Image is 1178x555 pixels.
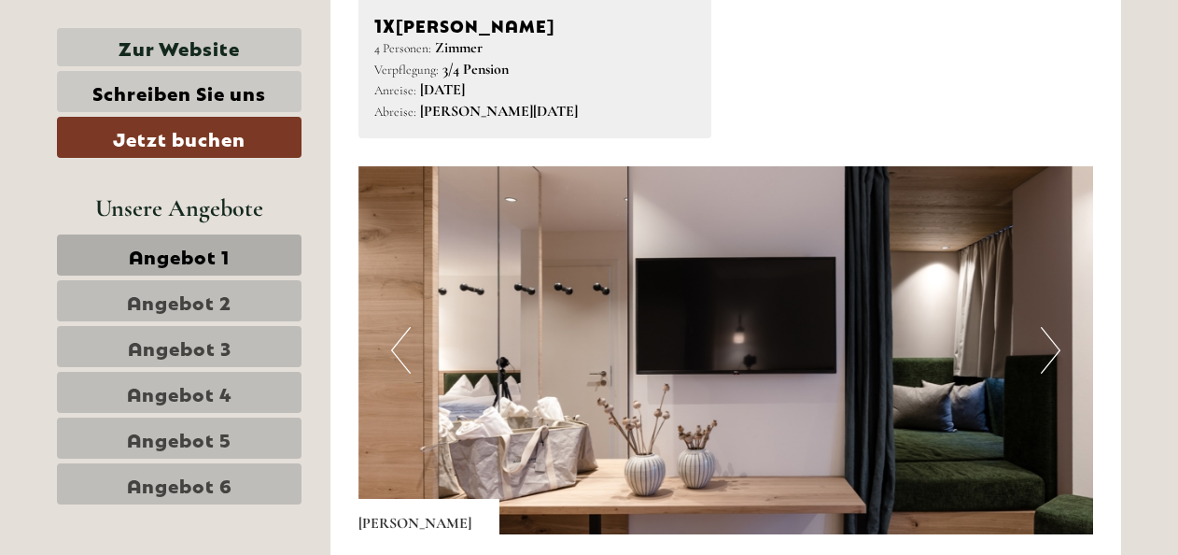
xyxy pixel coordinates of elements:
[57,71,302,112] a: Schreiben Sie uns
[1041,327,1060,374] button: Next
[420,102,578,121] b: [PERSON_NAME][DATE]
[374,104,416,120] small: Abreise:
[14,50,274,107] div: Guten Tag, wie können wir Ihnen helfen?
[374,10,696,37] div: [PERSON_NAME]
[358,166,1094,534] img: image
[605,484,736,525] button: Senden
[374,40,431,56] small: 4 Personen:
[435,38,483,57] b: Zimmer
[128,334,231,360] span: Angebot 3
[57,28,302,66] a: Zur Website
[127,288,231,314] span: Angebot 2
[334,14,401,46] div: [DATE]
[420,80,465,99] b: [DATE]
[374,62,439,78] small: Verpflegung:
[374,82,416,98] small: Anreise:
[57,117,302,158] a: Jetzt buchen
[374,10,396,36] b: 1x
[28,54,265,69] div: [GEOGRAPHIC_DATA]
[391,327,411,374] button: Previous
[127,379,232,406] span: Angebot 4
[28,91,265,104] small: 11:55
[57,191,302,225] div: Unsere Angebote
[358,499,499,534] div: [PERSON_NAME]
[127,425,231,451] span: Angebot 5
[129,242,230,268] span: Angebot 1
[442,60,509,78] b: 3/4 Pension
[127,471,232,497] span: Angebot 6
